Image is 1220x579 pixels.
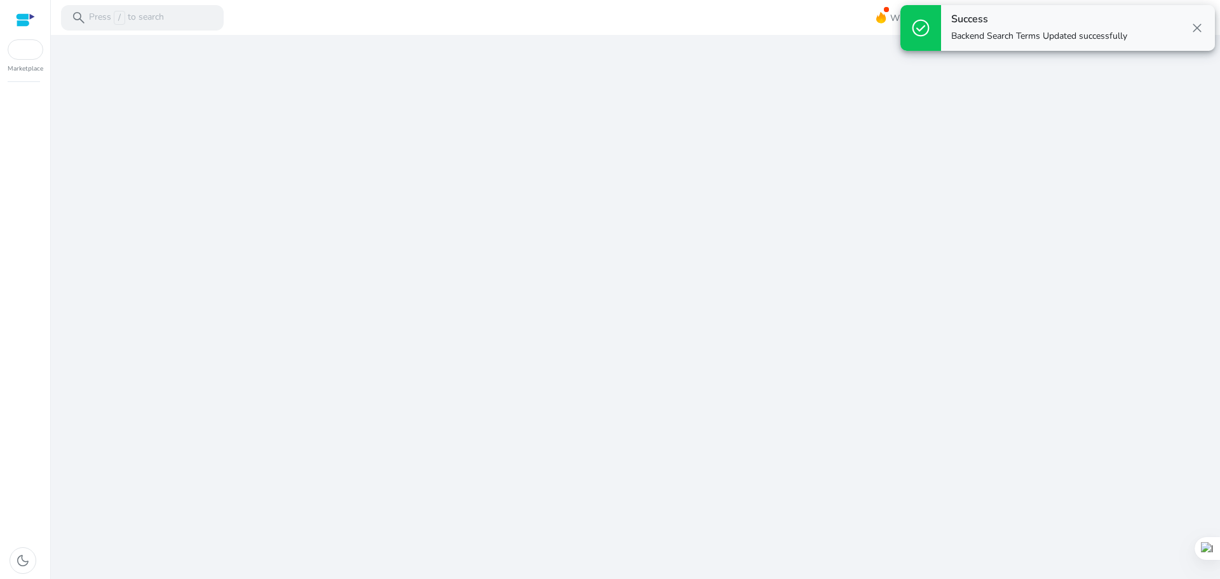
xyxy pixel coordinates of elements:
h4: Success [951,13,1127,25]
span: close [1189,20,1205,36]
span: check_circle [911,18,931,38]
p: Marketplace [8,64,43,74]
span: / [114,11,125,25]
span: search [71,10,86,25]
p: Press to search [89,11,164,25]
span: What's New [890,7,940,29]
p: Backend Search Terms Updated successfully [951,30,1127,43]
span: dark_mode [15,553,30,568]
